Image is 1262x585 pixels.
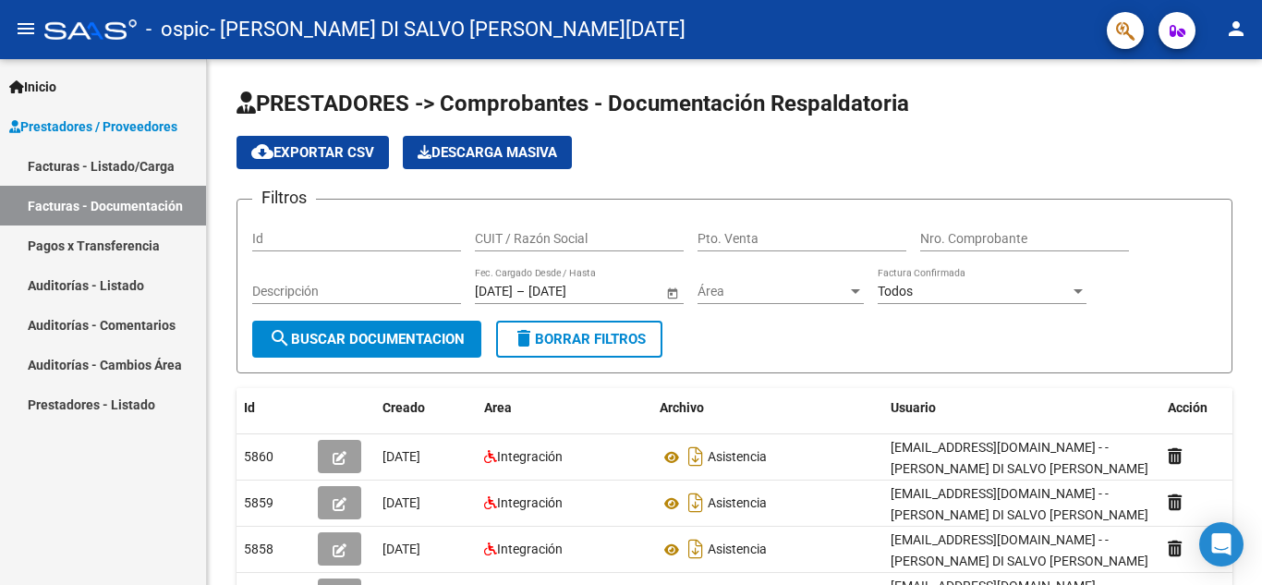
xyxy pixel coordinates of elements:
[210,9,686,50] span: - [PERSON_NAME] DI SALVO [PERSON_NAME][DATE]
[708,496,767,511] span: Asistencia
[403,136,572,169] app-download-masive: Descarga masiva de comprobantes (adjuntos)
[382,449,420,464] span: [DATE]
[244,495,273,510] span: 5859
[237,136,389,169] button: Exportar CSV
[484,400,512,415] span: Area
[237,91,909,116] span: PRESTADORES -> Comprobantes - Documentación Respaldatoria
[528,284,619,299] input: Fecha fin
[1168,400,1207,415] span: Acción
[269,331,465,347] span: Buscar Documentacion
[252,321,481,358] button: Buscar Documentacion
[652,388,883,428] datatable-header-cell: Archivo
[698,284,847,299] span: Área
[237,388,310,428] datatable-header-cell: Id
[708,542,767,557] span: Asistencia
[252,185,316,211] h3: Filtros
[146,9,210,50] span: - ospic
[891,400,936,415] span: Usuario
[684,534,708,564] i: Descargar documento
[684,442,708,471] i: Descargar documento
[660,400,704,415] span: Archivo
[1199,522,1244,567] div: Open Intercom Messenger
[513,331,646,347] span: Borrar Filtros
[496,321,662,358] button: Borrar Filtros
[418,144,557,161] span: Descarga Masiva
[891,486,1148,543] span: [EMAIL_ADDRESS][DOMAIN_NAME] - - [PERSON_NAME] DI SALVO [PERSON_NAME][DATE]
[475,284,513,299] input: Fecha inicio
[662,283,682,302] button: Open calendar
[497,449,563,464] span: Integración
[375,388,477,428] datatable-header-cell: Creado
[497,495,563,510] span: Integración
[244,449,273,464] span: 5860
[708,450,767,465] span: Asistencia
[9,77,56,97] span: Inicio
[1225,18,1247,40] mat-icon: person
[382,542,420,556] span: [DATE]
[244,542,273,556] span: 5858
[477,388,652,428] datatable-header-cell: Area
[891,440,1148,497] span: [EMAIL_ADDRESS][DOMAIN_NAME] - - [PERSON_NAME] DI SALVO [PERSON_NAME][DATE]
[251,140,273,163] mat-icon: cloud_download
[244,400,255,415] span: Id
[878,284,913,299] span: Todos
[382,495,420,510] span: [DATE]
[497,542,563,556] span: Integración
[382,400,425,415] span: Creado
[9,116,177,137] span: Prestadores / Proveedores
[516,284,525,299] span: –
[883,388,1160,428] datatable-header-cell: Usuario
[684,488,708,518] i: Descargar documento
[269,327,291,349] mat-icon: search
[403,136,572,169] button: Descarga Masiva
[15,18,37,40] mat-icon: menu
[1160,388,1253,428] datatable-header-cell: Acción
[251,144,374,161] span: Exportar CSV
[513,327,535,349] mat-icon: delete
